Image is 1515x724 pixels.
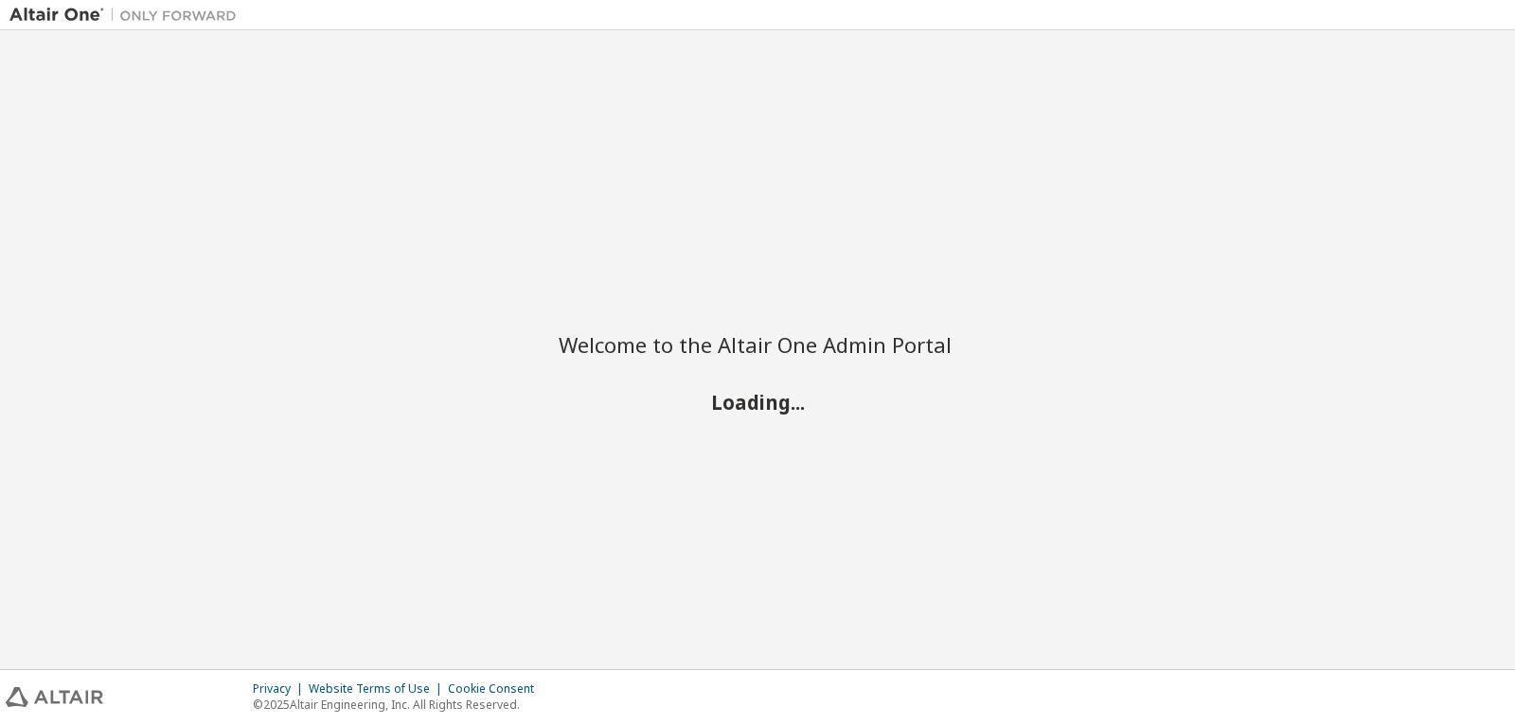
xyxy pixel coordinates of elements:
[6,687,103,707] img: altair_logo.svg
[9,6,246,25] img: Altair One
[559,331,956,358] h2: Welcome to the Altair One Admin Portal
[253,697,545,713] p: © 2025 Altair Engineering, Inc. All Rights Reserved.
[309,681,448,697] div: Website Terms of Use
[253,681,309,697] div: Privacy
[448,681,545,697] div: Cookie Consent
[559,389,956,414] h2: Loading...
